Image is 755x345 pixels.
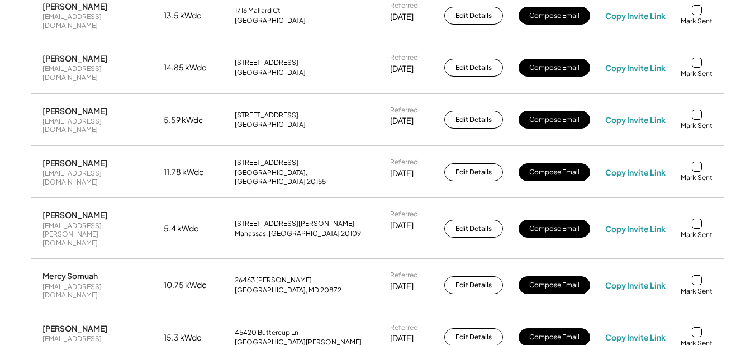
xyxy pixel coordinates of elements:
div: Copy Invite Link [605,280,666,290]
div: [PERSON_NAME] [42,158,107,168]
div: [DATE] [390,168,414,179]
div: 13.5 kWdc [164,10,220,21]
div: [EMAIL_ADDRESS][DOMAIN_NAME] [42,117,149,134]
div: [DATE] [390,63,414,74]
div: [GEOGRAPHIC_DATA], [GEOGRAPHIC_DATA] 20155 [235,168,374,186]
div: Referred [390,158,418,167]
div: Copy Invite Link [605,224,666,234]
button: Compose Email [519,7,590,25]
div: Referred [390,271,418,280]
div: 5.59 kWdc [164,115,220,126]
div: [STREET_ADDRESS] [235,58,298,67]
div: Mark Sent [681,69,713,78]
div: Mercy Somuah [42,271,98,281]
div: [PERSON_NAME] [42,323,107,333]
div: Mark Sent [681,230,713,239]
div: Referred [390,106,418,115]
button: Edit Details [444,111,503,129]
div: [DATE] [390,281,414,292]
button: Compose Email [519,220,590,238]
div: 5.4 kWdc [164,223,220,234]
div: Copy Invite Link [605,115,666,125]
div: [GEOGRAPHIC_DATA], MD 20872 [235,286,341,295]
div: [STREET_ADDRESS] [235,158,298,167]
div: 11.78 kWdc [164,167,220,178]
button: Edit Details [444,59,503,77]
div: Copy Invite Link [605,63,666,73]
div: [GEOGRAPHIC_DATA] [235,68,306,77]
div: [EMAIL_ADDRESS][DOMAIN_NAME] [42,12,149,30]
div: Mark Sent [681,287,713,296]
div: [STREET_ADDRESS] [235,111,298,120]
div: [DATE] [390,333,414,344]
button: Edit Details [444,7,503,25]
div: [GEOGRAPHIC_DATA] [235,120,306,129]
div: Copy Invite Link [605,332,666,342]
div: [DATE] [390,11,414,22]
div: [EMAIL_ADDRESS][PERSON_NAME][DOMAIN_NAME] [42,221,149,248]
button: Edit Details [444,163,503,181]
div: [GEOGRAPHIC_DATA] [235,16,306,25]
div: Referred [390,53,418,62]
div: 45420 Buttercup Ln [235,328,298,337]
div: 10.75 kWdc [164,280,220,291]
div: Copy Invite Link [605,11,666,21]
div: 26463 [PERSON_NAME] [235,276,312,285]
button: Compose Email [519,59,590,77]
div: Copy Invite Link [605,167,666,177]
div: Mark Sent [681,121,713,130]
button: Compose Email [519,111,590,129]
button: Edit Details [444,276,503,294]
div: 14.85 kWdc [164,62,220,73]
div: 1716 Mallard Ct [235,6,281,15]
div: Manassas, [GEOGRAPHIC_DATA] 20109 [235,229,361,238]
button: Compose Email [519,276,590,294]
div: Referred [390,323,418,332]
div: [DATE] [390,115,414,126]
div: [STREET_ADDRESS][PERSON_NAME] [235,219,354,228]
div: [EMAIL_ADDRESS][DOMAIN_NAME] [42,169,149,186]
div: [PERSON_NAME] [42,1,107,11]
div: [EMAIL_ADDRESS][DOMAIN_NAME] [42,64,149,82]
div: [PERSON_NAME] [42,210,107,220]
button: Edit Details [444,220,503,238]
button: Compose Email [519,163,590,181]
div: 15.3 kWdc [164,332,220,343]
div: [PERSON_NAME] [42,53,107,63]
div: [EMAIL_ADDRESS][DOMAIN_NAME] [42,282,149,300]
div: [PERSON_NAME] [42,106,107,116]
div: Referred [390,1,418,10]
div: Mark Sent [681,173,713,182]
div: [DATE] [390,220,414,231]
div: Mark Sent [681,17,713,26]
div: Referred [390,210,418,219]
